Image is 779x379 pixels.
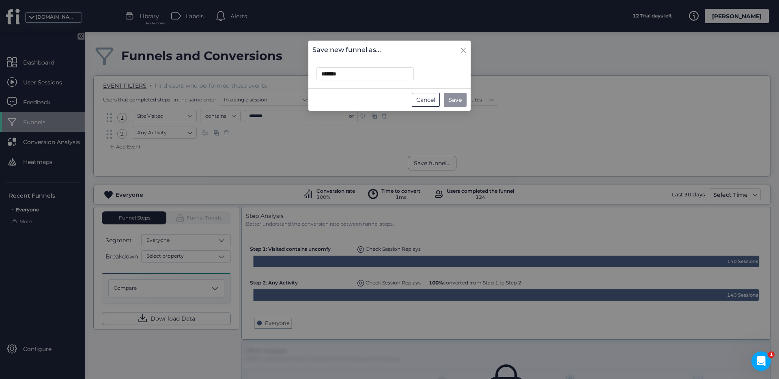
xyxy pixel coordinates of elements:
[751,351,771,371] iframe: Intercom live chat
[412,93,440,107] div: Cancel
[460,41,471,57] button: Close
[312,45,381,55] span: Save new funnel as...
[768,351,775,358] span: 1
[444,93,467,107] button: Save
[448,95,462,104] span: Save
